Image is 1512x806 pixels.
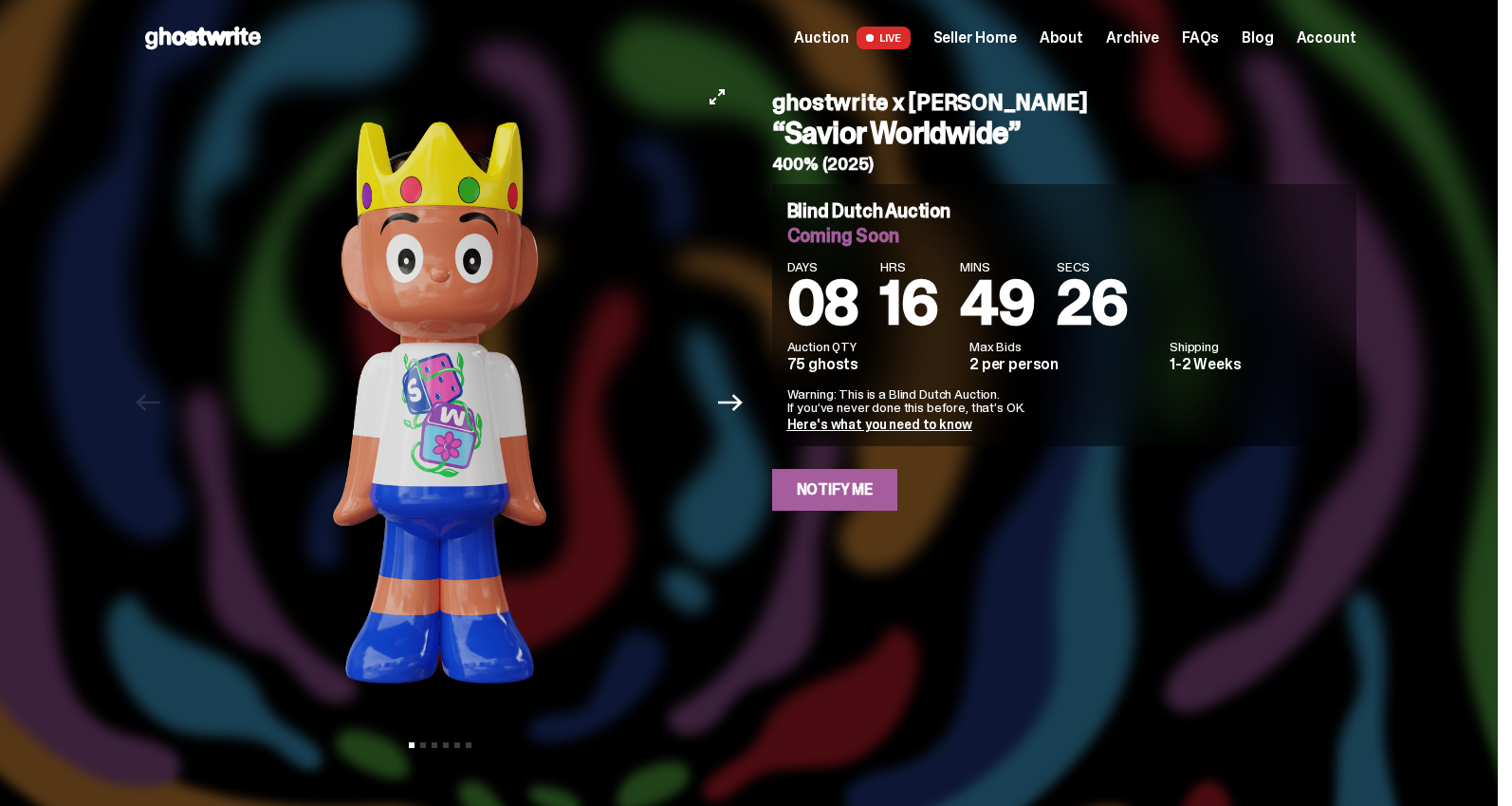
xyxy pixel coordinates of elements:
[1040,30,1083,46] a: About
[706,85,728,108] button: View full-screen
[787,340,958,353] dt: Auction QTY
[1170,340,1340,353] dt: Shipping
[420,742,426,748] button: View slide 2
[772,156,1356,173] h5: 400% (2025)
[1297,30,1356,46] a: Account
[772,469,898,511] a: Notify Me
[454,742,460,748] button: View slide 5
[787,357,958,372] dd: 75 ghosts
[880,260,937,273] span: HRS
[960,260,1034,273] span: MINS
[794,27,910,49] a: Auction LIVE
[794,30,849,46] span: Auction
[772,91,1356,114] h4: ghostwrite x [PERSON_NAME]
[787,416,972,433] a: Here's what you need to know
[1242,30,1273,46] a: Blog
[772,118,1356,148] h3: “Savior Worldwide”
[432,742,437,748] button: View slide 3
[409,742,415,748] button: View slide 1
[179,76,701,729] img: Jae_Tips_Hero_1.png
[443,742,449,748] button: View slide 4
[787,264,858,343] span: 08
[1057,260,1128,273] span: SECS
[787,226,1341,245] div: Coming Soon
[960,264,1034,343] span: 49
[787,260,858,273] span: DAYS
[1182,30,1219,46] a: FAQs
[1106,30,1159,46] a: Archive
[969,340,1158,353] dt: Max Bids
[1057,264,1128,343] span: 26
[710,382,752,423] button: Next
[857,27,911,49] span: LIVE
[969,357,1158,372] dd: 2 per person
[466,742,471,748] button: View slide 6
[933,30,1017,46] a: Seller Home
[880,264,937,343] span: 16
[1170,357,1340,372] dd: 1-2 Weeks
[787,387,1341,414] p: Warning: This is a Blind Dutch Auction. If you’ve never done this before, that’s OK.
[787,201,950,220] h4: Blind Dutch Auction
